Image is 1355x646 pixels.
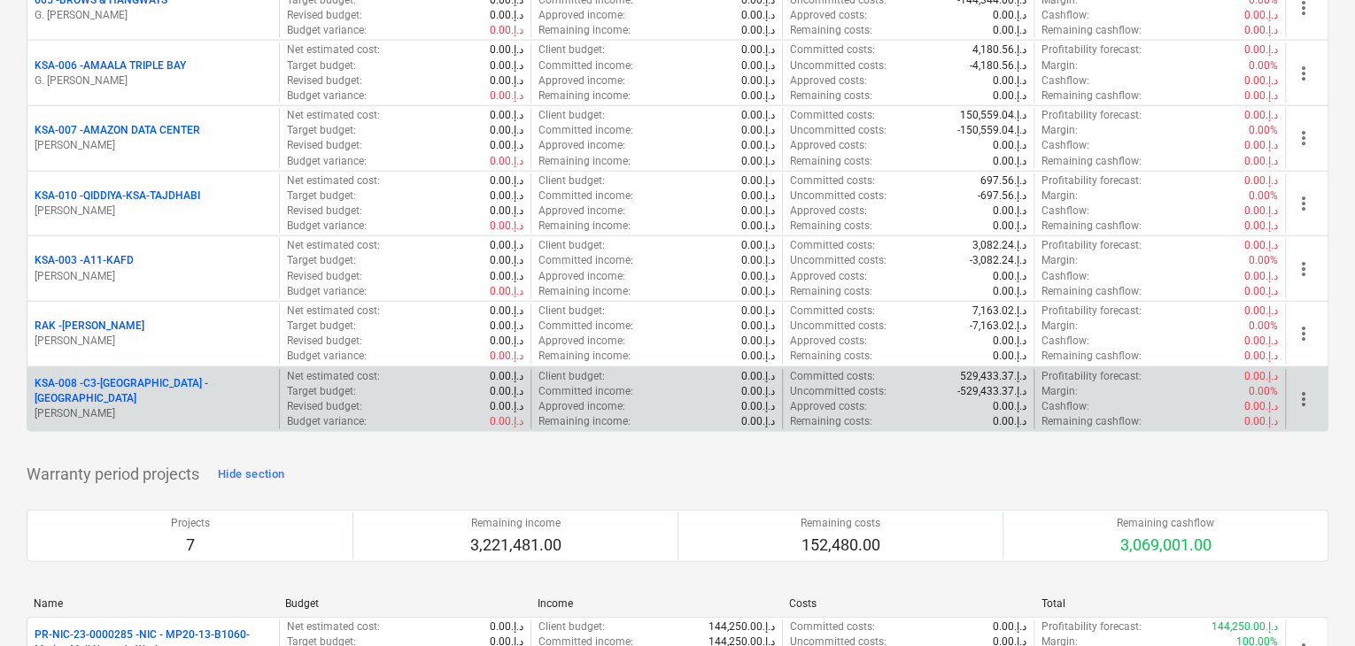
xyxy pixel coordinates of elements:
p: 0.00د.إ.‏ [490,73,523,88]
p: 0.00د.إ.‏ [490,284,523,299]
p: 0.00د.إ.‏ [1244,8,1278,23]
button: Hide section [213,460,289,488]
p: Approved income : [538,8,625,23]
p: 0.00د.إ.‏ [741,204,775,219]
p: 0.00د.إ.‏ [993,154,1026,169]
p: Approved costs : [790,138,867,153]
span: more_vert [1293,63,1314,84]
p: 697.56د.إ.‏ [980,173,1026,188]
p: 0.00د.إ.‏ [490,619,523,634]
p: Remaining costs : [790,154,872,169]
p: 0.00د.إ.‏ [741,284,775,299]
p: Net estimated cost : [287,173,380,188]
div: Income [538,597,775,610]
p: 0.00د.إ.‏ [490,154,523,169]
p: Remaining costs : [790,219,872,234]
p: -4,180.56د.إ.‏ [970,58,1026,73]
p: Client budget : [538,238,605,253]
div: Costs [789,597,1026,610]
p: Committed costs : [790,173,875,188]
p: Remaining cashflow [1117,516,1214,531]
div: Total [1041,597,1279,610]
p: 0.00د.إ.‏ [993,414,1026,429]
p: Remaining income : [538,219,631,234]
div: Chat Widget [1266,561,1355,646]
p: Approved costs : [790,204,867,219]
p: Committed income : [538,319,633,334]
p: 0.00د.إ.‏ [490,238,523,253]
p: Client budget : [538,42,605,58]
p: 0.00د.إ.‏ [741,414,775,429]
p: 0.00د.إ.‏ [993,349,1026,364]
p: 0.00د.إ.‏ [490,88,523,104]
p: Approved income : [538,138,625,153]
p: 0.00د.إ.‏ [741,304,775,319]
p: Committed income : [538,384,633,399]
p: 0.00د.إ.‏ [993,73,1026,88]
p: Remaining cashflow : [1041,88,1142,104]
p: -7,163.02د.إ.‏ [970,319,1026,334]
p: Profitability forecast : [1041,42,1142,58]
p: 0.00د.إ.‏ [490,204,523,219]
p: Client budget : [538,369,605,384]
p: 4,180.56د.إ.‏ [972,42,1026,58]
p: Budget variance : [287,88,367,104]
p: 0.00د.إ.‏ [993,334,1026,349]
div: Hide section [218,465,284,485]
p: 0.00د.إ.‏ [993,88,1026,104]
p: Remaining cashflow : [1041,349,1142,364]
span: more_vert [1293,127,1314,149]
p: 0.00د.إ.‏ [741,88,775,104]
p: Margin : [1041,319,1078,334]
p: 0.00% [1249,319,1278,334]
p: 0.00د.إ.‏ [1244,108,1278,123]
p: G. [PERSON_NAME] [35,8,272,23]
p: 0.00د.إ.‏ [741,219,775,234]
p: Approved income : [538,399,625,414]
p: 0.00د.إ.‏ [741,123,775,138]
p: Revised budget : [287,399,362,414]
p: Committed costs : [790,619,875,634]
p: Committed costs : [790,369,875,384]
div: KSA-008 -C3-[GEOGRAPHIC_DATA] -[GEOGRAPHIC_DATA][PERSON_NAME] [35,376,272,421]
p: Committed income : [538,58,633,73]
p: Remaining costs : [790,23,872,38]
p: 0.00د.إ.‏ [1244,414,1278,429]
p: Remaining costs : [790,88,872,104]
p: Approved costs : [790,8,867,23]
p: Net estimated cost : [287,304,380,319]
p: 0.00% [1249,123,1278,138]
p: 0.00د.إ.‏ [1244,154,1278,169]
p: Approved income : [538,204,625,219]
p: Remaining cashflow : [1041,414,1142,429]
p: 0.00د.إ.‏ [490,23,523,38]
p: Revised budget : [287,269,362,284]
p: 150,559.04د.إ.‏ [960,108,1026,123]
p: Target budget : [287,188,356,204]
p: Profitability forecast : [1041,173,1142,188]
p: Remaining income : [538,88,631,104]
p: KSA-010 - QIDDIYA-KSA-TAJDHABI [35,188,200,204]
p: Client budget : [538,304,605,319]
p: Revised budget : [287,138,362,153]
p: 0.00د.إ.‏ [741,23,775,38]
p: 0.00د.إ.‏ [741,319,775,334]
div: KSA-003 -A11-KAFD[PERSON_NAME] [35,253,272,283]
p: Profitability forecast : [1041,369,1142,384]
p: 0.00د.إ.‏ [741,349,775,364]
p: 152,480.00 [801,534,880,556]
p: 0.00د.إ.‏ [741,154,775,169]
p: Cashflow : [1041,204,1089,219]
p: Remaining cashflow : [1041,219,1142,234]
p: 0.00د.إ.‏ [490,399,523,414]
p: 3,082.24د.إ.‏ [972,238,1026,253]
div: KSA-006 -AMAALA TRIPLE BAYG. [PERSON_NAME] [35,58,272,88]
p: KSA-007 - AMAZON DATA CENTER [35,123,200,138]
p: Approved income : [538,334,625,349]
div: Budget [285,597,523,610]
p: 0.00د.إ.‏ [490,173,523,188]
p: RAK - [PERSON_NAME] [35,319,144,334]
p: 0.00د.إ.‏ [993,619,1026,634]
p: 3,069,001.00 [1117,534,1214,556]
p: KSA-008 - C3-[GEOGRAPHIC_DATA] -[GEOGRAPHIC_DATA] [35,376,272,406]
